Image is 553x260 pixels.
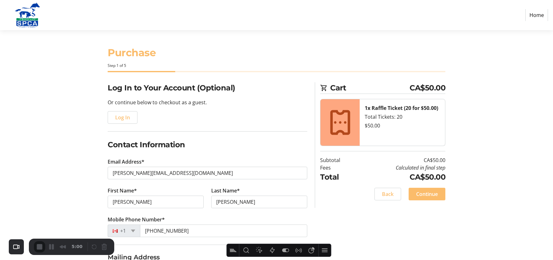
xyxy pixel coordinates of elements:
[108,111,137,124] button: Log In
[365,105,438,111] strong: 1x Raffle Ticket (20 for $50.00)
[211,187,240,194] label: Last Name*
[382,190,394,198] span: Back
[108,187,137,194] label: First Name*
[108,63,445,68] div: Step 1 of 5
[115,114,130,121] span: Log In
[330,82,410,94] span: Cart
[108,99,307,106] p: Or continue below to checkout as a guest.
[108,216,165,223] label: Mobile Phone Number*
[140,225,307,237] input: (506) 234-5678
[320,164,356,171] td: Fees
[525,9,548,21] a: Home
[416,190,438,198] span: Continue
[365,122,440,129] div: $50.00
[365,113,440,121] div: Total Tickets: 20
[320,171,356,183] td: Total
[356,164,445,171] td: Calculated in final step
[374,188,401,200] button: Back
[108,82,307,94] h2: Log In to Your Account (Optional)
[410,82,445,94] span: CA$50.00
[320,156,356,164] td: Subtotal
[108,139,307,150] h2: Contact Information
[409,188,445,200] button: Continue
[108,45,445,60] h1: Purchase
[5,3,50,28] img: Alberta SPCA's Logo
[356,171,445,183] td: CA$50.00
[108,158,144,165] label: Email Address*
[356,156,445,164] td: CA$50.00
